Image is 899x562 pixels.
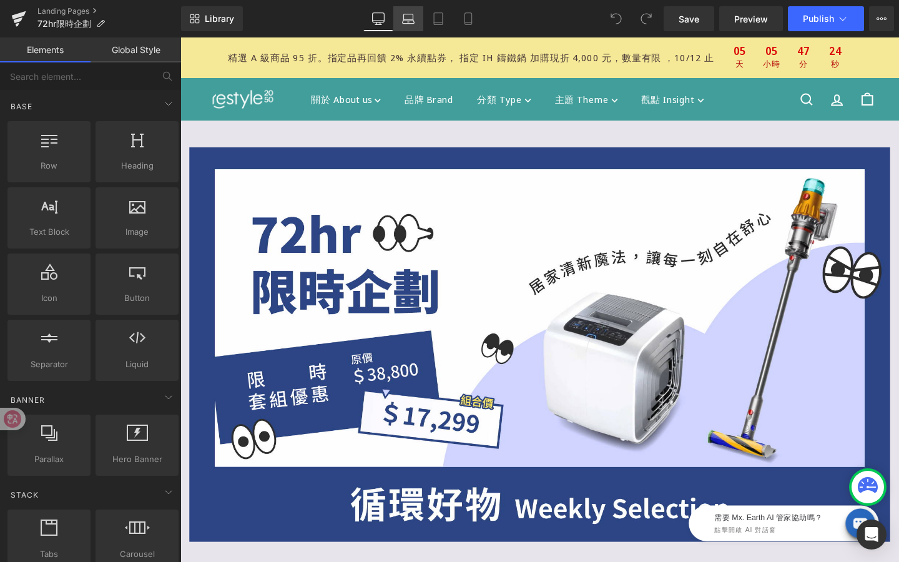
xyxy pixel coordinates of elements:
[493,476,743,539] iframe: Tiledesk Widget
[11,292,87,305] span: Icon
[634,6,659,31] button: Redo
[37,19,91,29] span: 72hr限時企劃
[803,14,834,24] span: Publish
[99,225,175,239] span: Image
[869,6,894,31] button: More
[205,13,234,24] span: Library
[11,453,87,466] span: Parallax
[181,6,243,31] a: New Library
[788,6,864,31] button: Publish
[472,48,562,82] summary: 觀點 Insight
[99,159,175,172] span: Heading
[9,489,40,501] span: Stack
[381,48,471,82] summary: 主題 Theme
[363,6,393,31] a: Desktop
[99,453,175,466] span: Hero Banner
[99,548,175,561] span: Carousel
[719,6,783,31] a: Preview
[393,6,423,31] a: Laptop
[37,6,181,16] a: Landing Pages
[11,159,87,172] span: Row
[91,37,181,62] a: Global Style
[300,48,381,82] summary: 分類 Type
[223,48,299,82] a: 品牌 Brand
[679,12,699,26] span: Save
[706,47,738,84] a: 購物車
[99,358,175,371] span: Liquid
[11,225,87,239] span: Text Block
[9,101,34,112] span: Base
[9,394,46,406] span: Banner
[99,292,175,305] span: Button
[11,548,87,561] span: Tabs
[11,358,87,371] span: Separator
[453,6,483,31] a: Mobile
[125,48,223,82] summary: 關於 About us
[857,520,887,550] div: Open Intercom Messenger
[125,48,602,82] div: Primary
[25,52,106,78] img: restyle2050
[604,6,629,31] button: Undo
[734,12,768,26] span: Preview
[423,6,453,31] a: Tablet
